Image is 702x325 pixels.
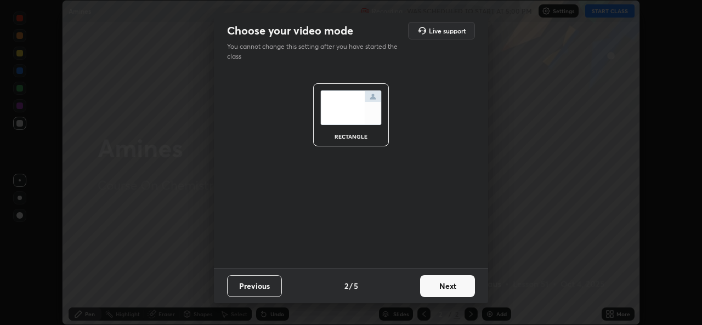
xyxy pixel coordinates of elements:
[349,280,353,292] h4: /
[354,280,358,292] h4: 5
[344,280,348,292] h4: 2
[227,42,405,61] p: You cannot change this setting after you have started the class
[420,275,475,297] button: Next
[320,90,382,125] img: normalScreenIcon.ae25ed63.svg
[329,134,373,139] div: rectangle
[429,27,466,34] h5: Live support
[227,275,282,297] button: Previous
[227,24,353,38] h2: Choose your video mode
